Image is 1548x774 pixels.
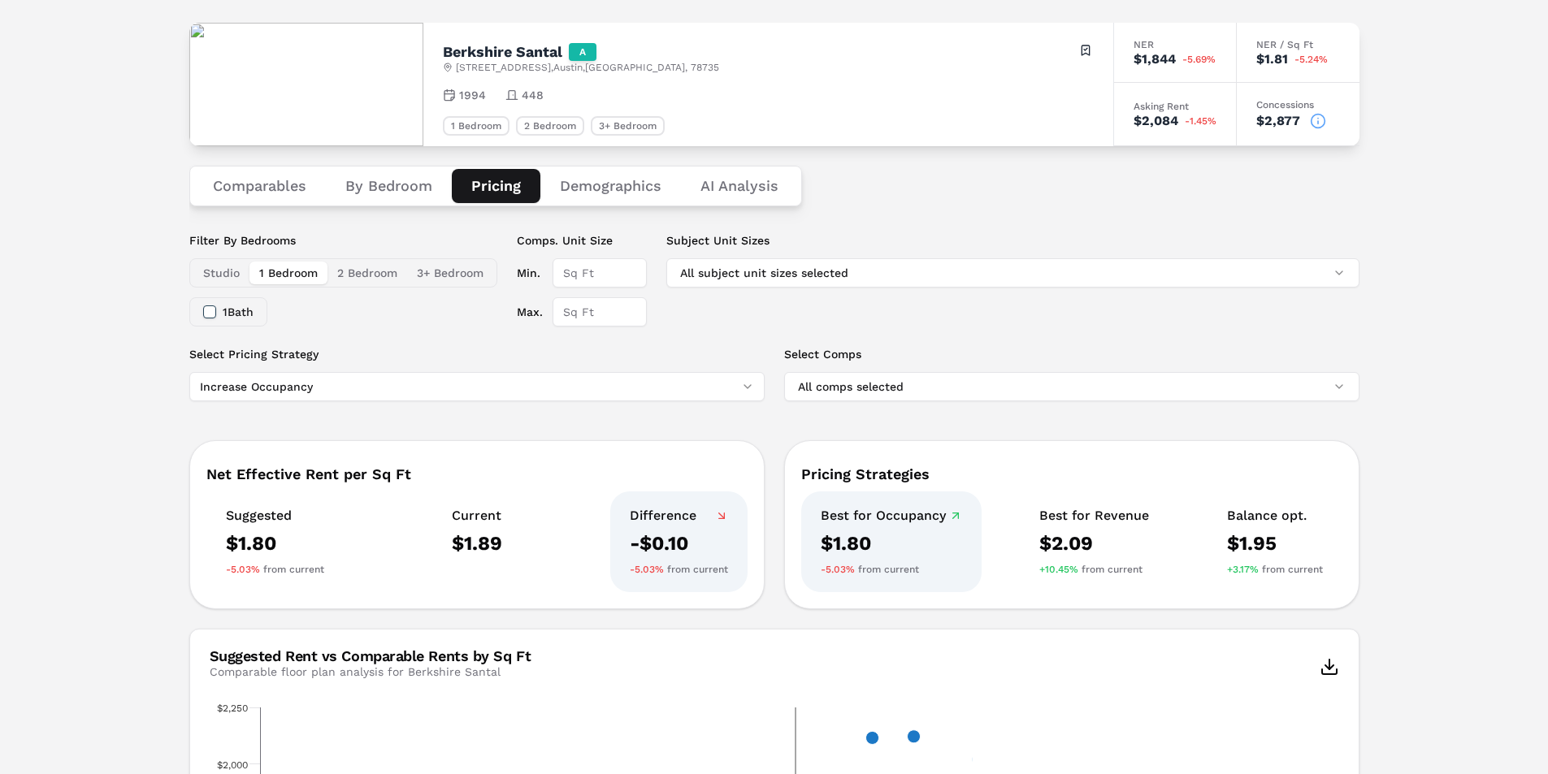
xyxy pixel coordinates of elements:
div: 3+ Bedroom [591,116,665,136]
path: x, 893, 2,113. Comps. [907,730,920,743]
div: $2,084 [1134,115,1178,128]
label: Max. [517,297,543,326]
div: Best for Revenue [1039,508,1149,524]
div: 1 Bedroom [443,116,509,136]
div: -$0.10 [630,530,728,556]
button: All comps selected [784,372,1359,401]
button: Demographics [540,169,681,203]
div: $1.81 [1256,53,1288,66]
input: Sq Ft [553,297,647,326]
div: $1.89 [452,530,502,556]
div: Difference [630,508,728,524]
h2: Berkshire Santal [443,45,562,59]
span: +3.17% [1227,563,1259,576]
text: $2,250 [217,703,248,714]
div: Asking Rent [1134,102,1216,111]
button: 2 Bedroom [327,262,407,284]
div: $2,877 [1256,115,1300,128]
span: -1.45% [1185,116,1216,126]
button: 1 Bedroom [249,262,327,284]
div: $1,844 [1134,53,1176,66]
button: 3+ Bedroom [407,262,493,284]
button: All subject unit sizes selected [666,258,1359,288]
span: +10.45% [1039,563,1078,576]
div: Pricing Strategies [801,467,1342,482]
label: Min. [517,258,543,288]
div: NER [1134,40,1216,50]
div: NER / Sq Ft [1256,40,1340,50]
div: Suggested [226,508,324,524]
div: Best for Occupancy [821,508,962,524]
label: Select Pricing Strategy [189,346,765,362]
span: -5.03% [821,563,855,576]
div: $1.80 [821,530,962,556]
div: $2.09 [1039,530,1149,556]
button: By Bedroom [326,169,452,203]
div: from current [226,563,324,576]
div: from current [630,563,728,576]
div: Balance opt. [1227,508,1323,524]
span: [STREET_ADDRESS] , Austin , [GEOGRAPHIC_DATA] , 78735 [456,61,719,74]
span: -5.24% [1294,54,1328,64]
label: Select Comps [784,346,1359,362]
span: -5.03% [630,563,664,576]
button: Pricing [452,169,540,203]
span: 1994 [459,87,486,103]
div: $1.80 [226,530,324,556]
input: Sq Ft [553,258,647,288]
div: from current [1227,563,1323,576]
button: Comparables [193,169,326,203]
div: 2 Bedroom [516,116,584,136]
div: from current [1039,563,1149,576]
label: Filter By Bedrooms [189,232,497,249]
span: 448 [522,87,544,103]
text: $2,000 [217,759,248,771]
span: -5.69% [1182,54,1216,64]
div: Net Effective Rent per Sq Ft [206,467,748,482]
div: Concessions [1256,100,1340,110]
path: x, 864, 2,123. Comps. [865,731,878,744]
div: from current [821,563,962,576]
div: Current [452,508,502,524]
button: AI Analysis [681,169,798,203]
span: -5.03% [226,563,260,576]
div: Suggested Rent vs Comparable Rents by Sq Ft [210,649,531,664]
div: Comparable floor plan analysis for Berkshire Santal [210,664,531,680]
label: Comps. Unit Size [517,232,647,249]
div: A [569,43,596,61]
div: $1.95 [1227,530,1323,556]
label: 1 Bath [223,306,254,318]
button: Studio [193,262,249,284]
label: Subject Unit Sizes [666,232,1359,249]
